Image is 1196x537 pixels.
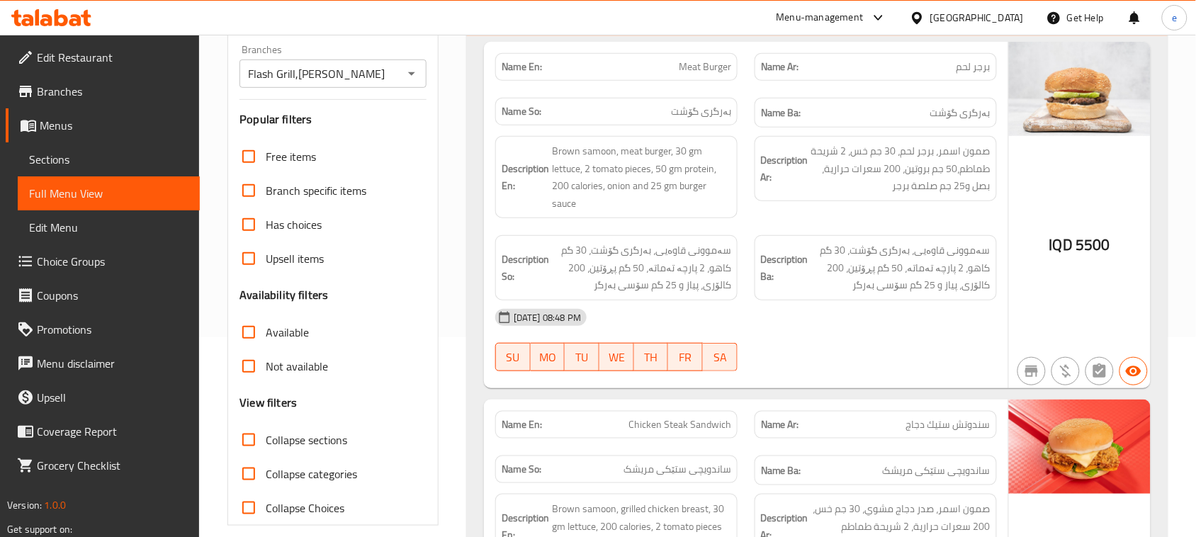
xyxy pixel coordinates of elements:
[671,104,731,119] span: بەرگری گۆشت
[29,151,188,168] span: Sections
[18,210,200,244] a: Edit Menu
[531,343,565,371] button: MO
[7,496,42,514] span: Version:
[811,142,991,195] span: صمون اسمر، برجر لحم، 30 جم خس، 2 شريحة طماطم،50 جم بروتين، 200 سعرات حرارية، بصل و25 جم صلصة برجر
[6,74,200,108] a: Branches
[502,347,525,368] span: SU
[634,343,669,371] button: TH
[761,462,801,480] strong: Name Ba:
[1009,42,1151,136] img: %D8%A8%D8%B1%D8%BA%D8%B1_%D9%84%D8%AD%D9%85638960717584649453.jpg
[266,216,322,233] span: Has choices
[239,287,328,303] h3: Availability filters
[6,448,200,482] a: Grocery Checklist
[40,117,188,134] span: Menus
[811,242,991,294] span: سەموونی قاوەیی، بەرگری گۆشت، 30 گم کاهو، 2 پارچە تەماتە، 50 گم پڕۆتین، 200 کالۆری، پیاز و 25 گم س...
[29,219,188,236] span: Edit Menu
[502,417,542,432] strong: Name En:
[18,142,200,176] a: Sections
[495,343,531,371] button: SU
[761,417,799,432] strong: Name Ar:
[37,423,188,440] span: Coverage Report
[605,347,628,368] span: WE
[565,343,599,371] button: TU
[709,347,732,368] span: SA
[1076,231,1110,259] span: 5500
[502,160,549,195] strong: Description En:
[37,253,188,270] span: Choice Groups
[703,343,738,371] button: SA
[6,346,200,380] a: Menu disclaimer
[266,182,366,199] span: Branch specific items
[1049,231,1073,259] span: IQD
[266,358,328,375] span: Not available
[1009,400,1151,494] img: %D8%B3%D9%86%D8%AF%D9%88%D8%AA%D8%B4_%D8%B3%D8%AA%D9%8A%D9%83_%D8%AF%D8%AC%D8%A7%D8%AC63896072295...
[266,499,344,516] span: Collapse Choices
[6,312,200,346] a: Promotions
[679,60,731,74] span: Meat Burger
[37,355,188,372] span: Menu disclaimer
[906,417,991,432] span: سندوتش ستيك دجاج
[266,324,309,341] span: Available
[266,465,357,482] span: Collapse categories
[37,49,188,66] span: Edit Restaurant
[761,152,808,186] strong: Description Ar:
[599,343,634,371] button: WE
[239,395,297,411] h3: View filters
[6,278,200,312] a: Coupons
[957,60,991,74] span: برجر لحم
[624,462,731,477] span: ساندویچی ستێکی مریشک
[6,40,200,74] a: Edit Restaurant
[536,347,560,368] span: MO
[6,108,200,142] a: Menus
[930,104,991,122] span: بەرگری گۆشت
[508,311,587,324] span: [DATE] 08:48 PM
[930,10,1024,26] div: [GEOGRAPHIC_DATA]
[761,251,808,286] strong: Description Ba:
[1051,357,1080,385] button: Purchased item
[640,347,663,368] span: TH
[37,83,188,100] span: Branches
[552,242,731,294] span: سەموونی قاوەیی، بەرگری گۆشت، 30 گم کاهو، 2 پارچە تەماتە، 50 گم پڕۆتین، 200 کالۆری، پیاز و 25 گم س...
[570,347,594,368] span: TU
[502,462,541,477] strong: Name So:
[402,64,422,84] button: Open
[239,111,427,128] h3: Popular filters
[502,60,542,74] strong: Name En:
[674,347,697,368] span: FR
[37,321,188,338] span: Promotions
[761,104,801,122] strong: Name Ba:
[37,287,188,304] span: Coupons
[266,148,316,165] span: Free items
[266,431,347,448] span: Collapse sections
[777,9,864,26] div: Menu-management
[266,250,324,267] span: Upsell items
[502,104,541,119] strong: Name So:
[552,142,731,212] span: Brown samoon, meat burger, 30 gm lettuce, 2 tomato pieces, 50 gm protein, 200 calories, onion and...
[1017,357,1046,385] button: Not branch specific item
[761,60,799,74] strong: Name Ar:
[6,414,200,448] a: Coverage Report
[502,251,549,286] strong: Description So:
[6,380,200,414] a: Upsell
[37,457,188,474] span: Grocery Checklist
[628,417,731,432] span: Chicken Steak Sandwich
[6,244,200,278] a: Choice Groups
[1119,357,1148,385] button: Available
[44,496,66,514] span: 1.0.0
[668,343,703,371] button: FR
[883,462,991,480] span: ساندویچی ستێکی مریشک
[29,185,188,202] span: Full Menu View
[1085,357,1114,385] button: Not has choices
[1172,10,1177,26] span: e
[37,389,188,406] span: Upsell
[18,176,200,210] a: Full Menu View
